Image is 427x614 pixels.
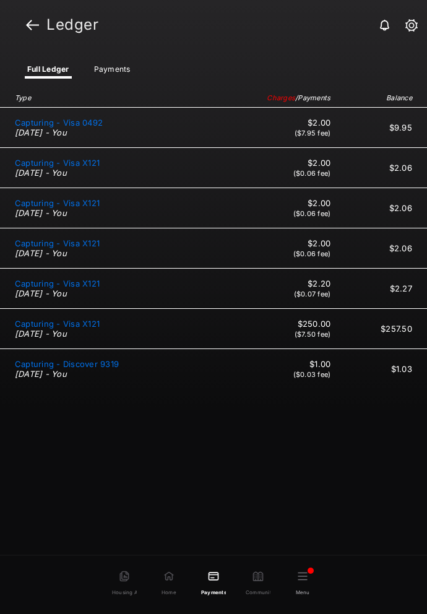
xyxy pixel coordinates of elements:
[15,329,207,339] em: [DATE] - You
[337,148,427,188] td: $2.06
[337,188,427,228] td: $2.06
[293,209,331,218] span: ($0.06 fee)
[15,118,103,128] span: Capturing - Visa 0492
[293,249,331,258] span: ($0.06 fee)
[220,238,330,248] span: $2.00
[15,279,100,288] span: Capturing - Visa X121
[220,279,330,288] span: $2.20
[220,198,330,208] span: $2.00
[15,359,119,369] span: Capturing - Discover 9319
[220,118,330,128] span: $2.00
[15,158,100,168] span: Capturing - Visa X121
[280,560,325,606] button: Menu
[337,269,427,309] td: $2.27
[46,17,407,32] strong: Ledger
[15,288,207,298] em: [DATE] - You
[337,228,427,269] td: $2.06
[201,582,226,596] span: Payments
[337,349,427,389] td: $1.03
[102,560,147,607] a: Housing Agreement Options
[295,93,330,102] span: / Payments
[15,198,100,208] span: Capturing - Visa X121
[293,370,331,379] span: ($0.03 fee)
[246,582,270,596] span: Community
[112,582,137,596] span: Housing Agreement Options
[15,208,207,218] em: [DATE] - You
[191,560,236,607] a: Payments
[337,89,427,108] th: Balance
[15,238,100,248] span: Capturing - Visa X121
[15,248,207,258] em: [DATE] - You
[162,582,176,596] span: Home
[337,309,427,349] td: $257.50
[236,560,280,607] a: Community
[267,93,295,102] span: Charges
[15,128,207,137] em: [DATE] - You
[293,169,331,178] span: ($0.06 fee)
[220,319,330,329] span: $250.00
[15,168,207,178] em: [DATE] - You
[17,64,79,79] a: Full Ledger
[15,369,207,379] em: [DATE] - You
[147,560,191,607] a: Home
[15,319,100,329] span: Capturing - Visa X121
[294,290,331,298] span: ($0.07 fee)
[295,129,331,137] span: ($7.95 fee)
[296,582,309,596] span: Menu
[295,330,331,339] span: ($7.50 fee)
[220,359,330,369] span: $1.00
[220,158,330,168] span: $2.00
[337,108,427,148] td: $9.95
[84,64,140,79] a: Payments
